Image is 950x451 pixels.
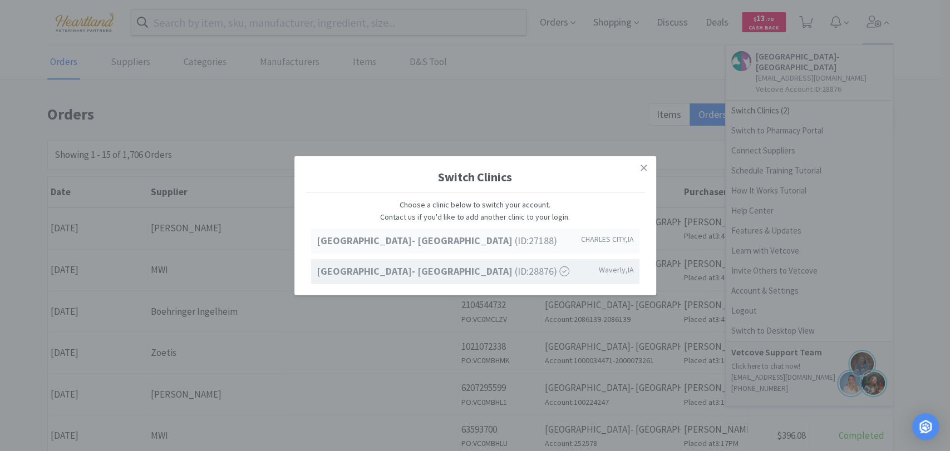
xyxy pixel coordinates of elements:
[317,264,569,280] span: (ID: 28876 )
[317,234,515,247] strong: [GEOGRAPHIC_DATA]- [GEOGRAPHIC_DATA]
[317,233,557,249] span: (ID: 27188 )
[311,198,639,223] p: Choose a clinic below to switch your account. Contact us if you'd like to add another clinic to y...
[581,233,634,245] span: CHARLES CITY , IA
[317,265,515,277] strong: [GEOGRAPHIC_DATA]- [GEOGRAPHIC_DATA]
[912,413,939,440] div: Open Intercom Messenger
[599,264,634,276] span: Waverly , IA
[306,161,645,192] h1: Switch Clinics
